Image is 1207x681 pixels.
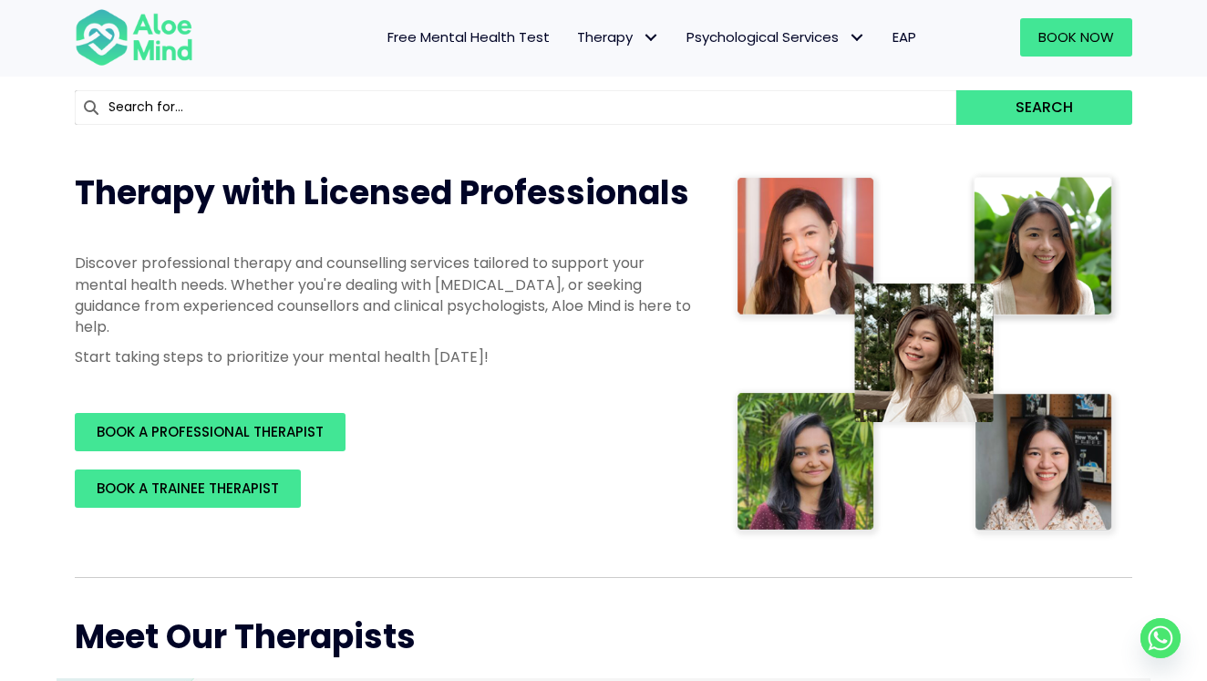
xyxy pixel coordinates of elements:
span: BOOK A PROFESSIONAL THERAPIST [97,422,324,441]
a: Psychological ServicesPsychological Services: submenu [673,18,879,57]
span: EAP [892,27,916,46]
span: Therapy [577,27,659,46]
button: Search [956,90,1132,125]
p: Start taking steps to prioritize your mental health [DATE]! [75,346,695,367]
p: Discover professional therapy and counselling services tailored to support your mental health nee... [75,253,695,337]
a: TherapyTherapy: submenu [563,18,673,57]
nav: Menu [217,18,930,57]
span: Therapy with Licensed Professionals [75,170,689,216]
span: Therapy: submenu [637,25,664,51]
a: Book Now [1020,18,1132,57]
input: Search for... [75,90,956,125]
span: Free Mental Health Test [387,27,550,46]
span: Book Now [1038,27,1114,46]
span: BOOK A TRAINEE THERAPIST [97,479,279,498]
a: BOOK A PROFESSIONAL THERAPIST [75,413,346,451]
img: Aloe mind Logo [75,7,193,67]
a: EAP [879,18,930,57]
img: Therapist collage [731,170,1121,541]
a: Whatsapp [1140,618,1181,658]
span: Meet Our Therapists [75,614,416,660]
span: Psychological Services: submenu [843,25,870,51]
span: Psychological Services [686,27,865,46]
a: Free Mental Health Test [374,18,563,57]
a: BOOK A TRAINEE THERAPIST [75,469,301,508]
